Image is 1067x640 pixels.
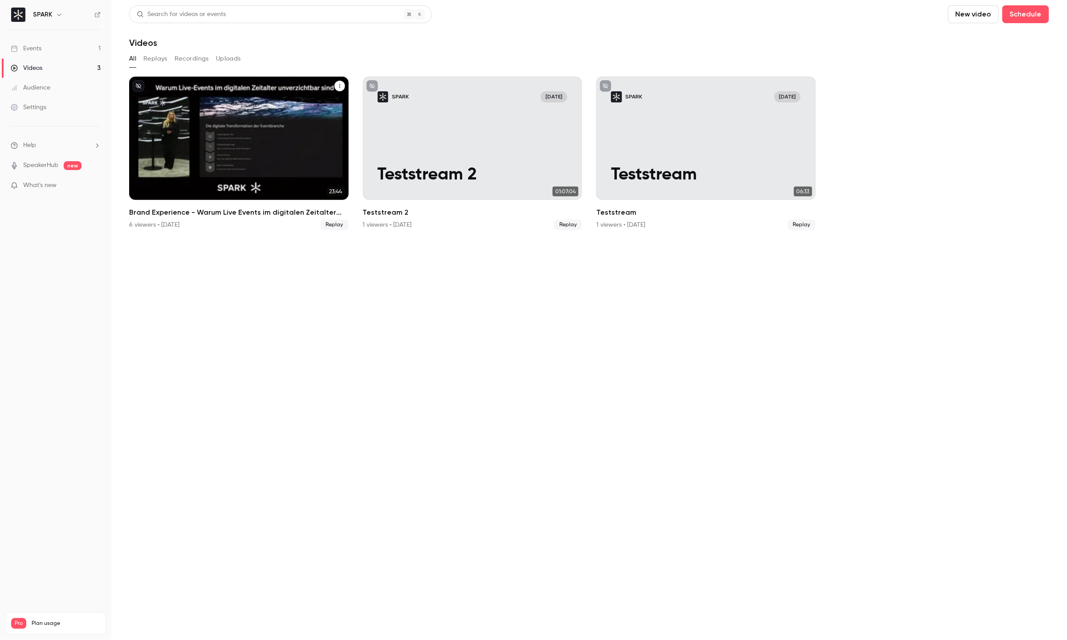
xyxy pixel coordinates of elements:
span: Pro [11,618,26,629]
span: Replay [321,220,349,230]
button: unpublished [600,80,611,92]
div: Search for videos or events [137,10,226,19]
p: SPARK [626,93,643,101]
h1: Videos [129,37,157,48]
span: Replay [788,220,816,230]
h6: SPARK [33,10,52,19]
h2: Teststream 2 [363,207,582,218]
h2: Brand Experience - Warum Live Events im digitalen Zeitalter unverzichtbar sind! [129,207,349,218]
button: Replays [143,52,167,66]
a: TeststreamSPARK[DATE]Teststream06:33Teststream1 viewers • [DATE]Replay [596,77,816,230]
a: Teststream 2SPARK[DATE]Teststream 201:07:04Teststream 21 viewers • [DATE]Replay [363,77,582,230]
section: Videos [129,5,1049,635]
div: Settings [11,103,46,112]
button: Schedule [1002,5,1049,23]
span: Replay [554,220,582,230]
button: Uploads [216,52,241,66]
span: [DATE] [774,91,801,102]
li: Teststream [596,77,816,230]
button: All [129,52,136,66]
div: 6 viewers • [DATE] [129,220,179,229]
ul: Videos [129,77,1049,230]
li: help-dropdown-opener [11,141,101,150]
img: Teststream 2 [378,91,389,102]
span: [DATE] [541,91,567,102]
li: Brand Experience - Warum Live Events im digitalen Zeitalter unverzichtbar sind! [129,77,349,230]
button: Recordings [175,52,209,66]
p: Teststream [611,165,801,185]
p: SPARK [392,93,409,101]
div: 1 viewers • [DATE] [596,220,645,229]
img: Teststream [611,91,622,102]
h2: Teststream [596,207,816,218]
img: SPARK [11,8,25,22]
div: Videos [11,64,42,73]
li: Teststream 2 [363,77,582,230]
button: New video [948,5,999,23]
span: 23:44 [327,187,345,196]
button: unpublished [133,80,144,92]
button: unpublished [367,80,378,92]
span: What's new [23,181,57,190]
span: Plan usage [32,620,100,627]
div: Audience [11,83,50,92]
span: Help [23,141,36,150]
a: 23:44Brand Experience - Warum Live Events im digitalen Zeitalter unverzichtbar sind!6 viewers • [... [129,77,349,230]
div: Events [11,44,41,53]
p: Teststream 2 [378,165,567,185]
span: new [64,161,81,170]
a: SpeakerHub [23,161,58,170]
span: 01:07:04 [553,187,578,196]
div: 1 viewers • [DATE] [363,220,412,229]
span: 06:33 [794,187,812,196]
